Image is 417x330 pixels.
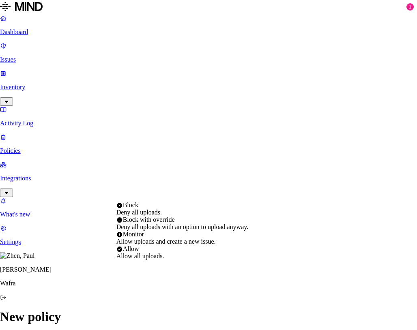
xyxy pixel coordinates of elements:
[116,238,216,245] span: Allow uploads and create a new issue.
[116,209,162,216] span: Deny all uploads.
[123,201,138,208] span: Block
[116,253,164,259] span: Allow all uploads.
[123,245,139,252] span: Allow
[123,216,175,223] span: Block with override
[123,231,144,238] span: Monitor
[116,223,249,230] span: Deny all uploads with an option to upload anyway.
